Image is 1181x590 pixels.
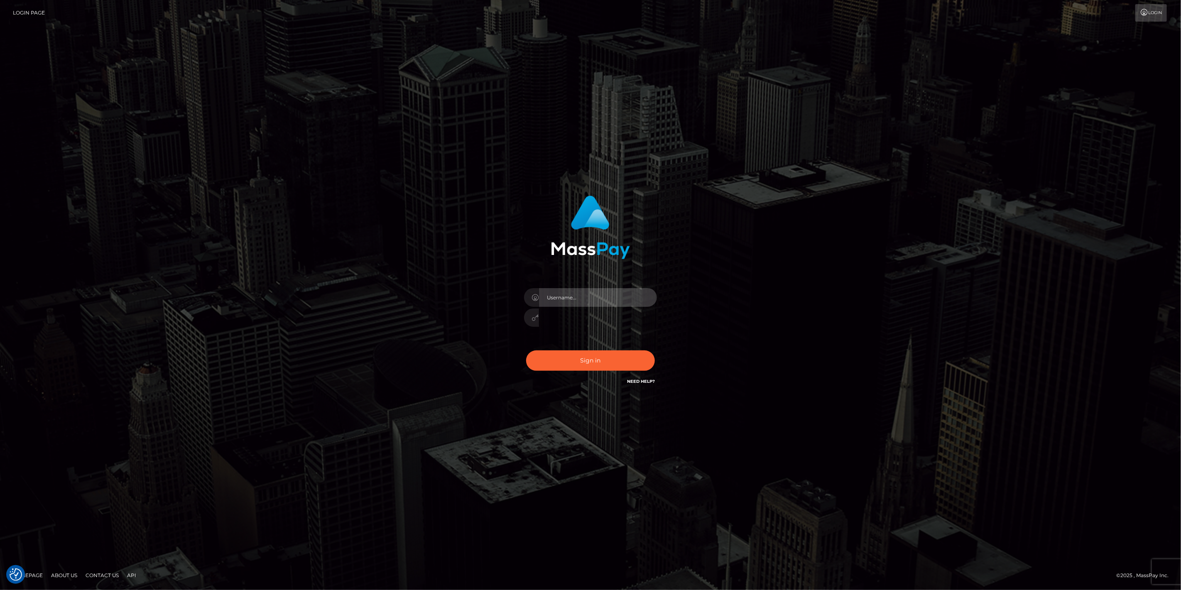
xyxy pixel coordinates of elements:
[10,568,22,581] img: Revisit consent button
[10,568,22,581] button: Consent Preferences
[627,379,655,384] a: Need Help?
[9,569,46,582] a: Homepage
[539,288,657,307] input: Username...
[1135,4,1167,22] a: Login
[13,4,45,22] a: Login Page
[526,350,655,371] button: Sign in
[124,569,140,582] a: API
[551,196,630,259] img: MassPay Login
[1116,571,1175,580] div: © 2025 , MassPay Inc.
[82,569,122,582] a: Contact Us
[48,569,81,582] a: About Us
